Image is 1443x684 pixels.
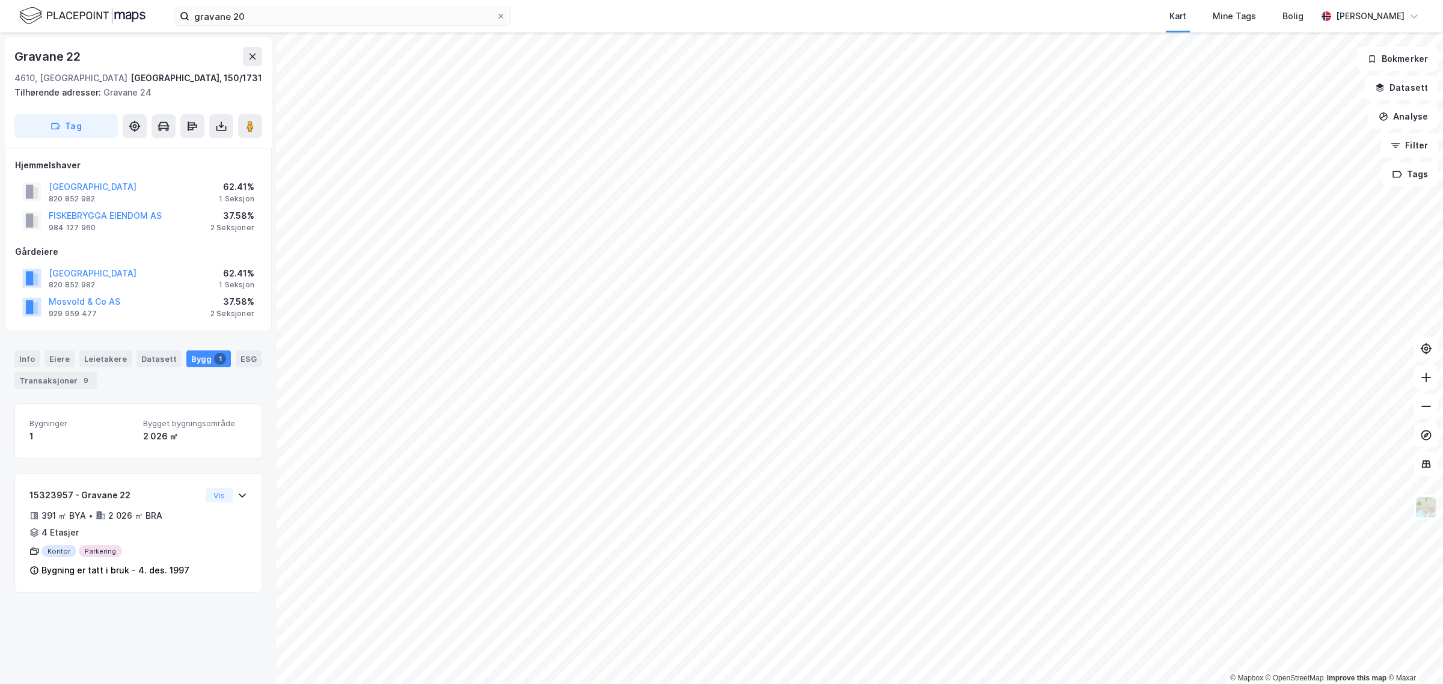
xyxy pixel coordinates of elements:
div: [GEOGRAPHIC_DATA], 150/1731 [130,71,262,85]
div: Kontrollprogram for chat [1383,626,1443,684]
div: Gravane 24 [14,85,253,100]
span: Tilhørende adresser: [14,87,103,97]
div: Eiere [44,350,75,367]
div: 391 ㎡ BYA [41,508,86,523]
div: Transaksjoner [14,372,97,389]
div: 2 026 ㎡ BRA [108,508,162,523]
div: 9 [80,374,92,386]
div: 1 Seksjon [219,194,254,204]
div: Leietakere [79,350,132,367]
div: 1 [214,353,226,365]
span: Bygninger [29,418,133,429]
button: Datasett [1365,76,1438,100]
div: Datasett [136,350,182,367]
button: Bokmerker [1357,47,1438,71]
div: 62.41% [219,266,254,281]
button: Tags [1382,162,1438,186]
div: Info [14,350,40,367]
div: • [88,511,93,521]
div: 820 852 982 [49,194,95,204]
img: logo.f888ab2527a4732fd821a326f86c7f29.svg [19,5,146,26]
button: Tag [14,114,118,138]
div: Bygning er tatt i bruk - 4. des. 1997 [41,563,189,578]
div: Hjemmelshaver [15,158,262,173]
button: Vis [206,488,233,502]
div: 2 026 ㎡ [143,429,247,444]
div: 2 Seksjoner [210,223,254,233]
iframe: Chat Widget [1383,626,1443,684]
div: Bygg [186,350,231,367]
a: OpenStreetMap [1266,674,1324,682]
div: 929 959 477 [49,309,97,319]
button: Filter [1380,133,1438,157]
a: Improve this map [1327,674,1386,682]
div: Kart [1169,9,1186,23]
img: Z [1415,496,1438,519]
div: Mine Tags [1213,9,1256,23]
div: 37.58% [210,209,254,223]
div: 820 852 982 [49,280,95,290]
div: 4610, [GEOGRAPHIC_DATA] [14,71,127,85]
div: 37.58% [210,295,254,309]
div: Bolig [1282,9,1304,23]
div: 984 127 960 [49,223,96,233]
div: 1 [29,429,133,444]
div: 62.41% [219,180,254,194]
div: 4 Etasjer [41,525,79,540]
div: ESG [236,350,262,367]
a: Mapbox [1230,674,1263,682]
div: 2 Seksjoner [210,309,254,319]
div: 1 Seksjon [219,280,254,290]
div: Gravane 22 [14,47,83,66]
div: Gårdeiere [15,245,262,259]
div: [PERSON_NAME] [1336,9,1405,23]
input: Søk på adresse, matrikkel, gårdeiere, leietakere eller personer [189,7,496,25]
span: Bygget bygningsområde [143,418,247,429]
button: Analyse [1368,105,1438,129]
div: 15323957 - Gravane 22 [29,488,201,502]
